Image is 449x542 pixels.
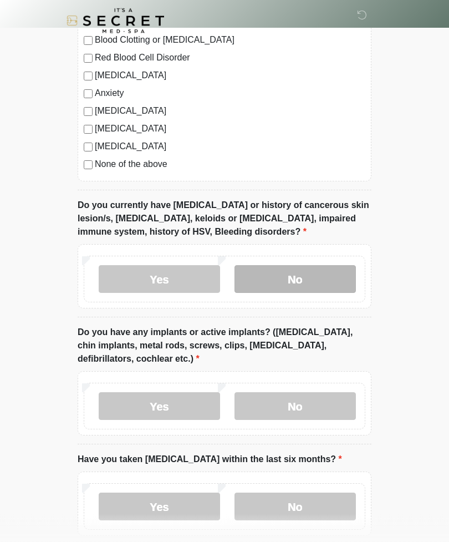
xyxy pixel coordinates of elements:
img: It's A Secret Med Spa Logo [67,8,164,33]
label: Have you taken [MEDICAL_DATA] within the last six months? [78,453,342,467]
label: Do you currently have [MEDICAL_DATA] or history of cancerous skin lesion/s, [MEDICAL_DATA], keloi... [78,199,371,239]
input: None of the above [84,161,93,170]
label: Do you have any implants or active implants? ([MEDICAL_DATA], chin implants, metal rods, screws, ... [78,326,371,366]
label: Anxiety [95,87,365,100]
label: [MEDICAL_DATA] [95,123,365,136]
input: [MEDICAL_DATA] [84,108,93,116]
label: [MEDICAL_DATA] [95,140,365,154]
label: [MEDICAL_DATA] [95,69,365,83]
input: Anxiety [84,90,93,99]
input: [MEDICAL_DATA] [84,72,93,81]
input: Red Blood Cell Disorder [84,54,93,63]
input: [MEDICAL_DATA] [84,125,93,134]
label: None of the above [95,158,365,171]
label: Yes [99,493,220,521]
label: No [234,493,356,521]
label: Yes [99,393,220,421]
label: Yes [99,266,220,293]
label: Red Blood Cell Disorder [95,52,365,65]
label: [MEDICAL_DATA] [95,105,365,118]
input: [MEDICAL_DATA] [84,143,93,152]
label: No [234,266,356,293]
label: No [234,393,356,421]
